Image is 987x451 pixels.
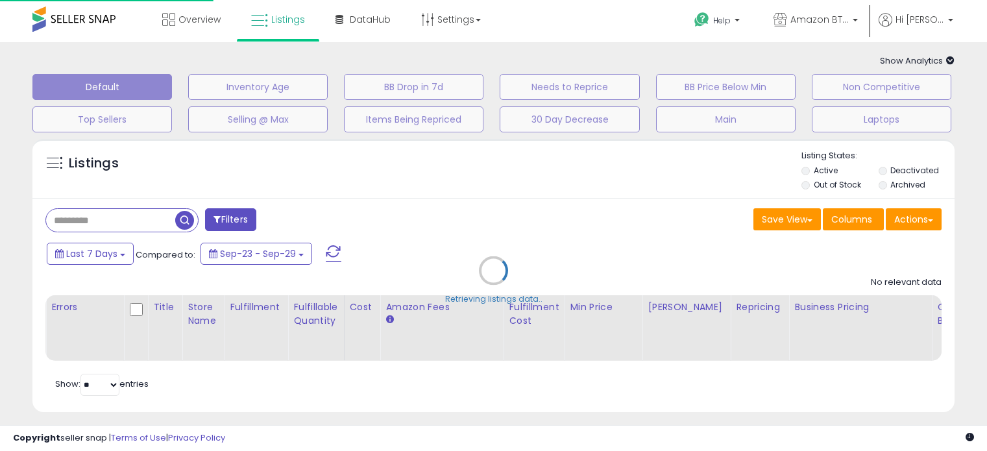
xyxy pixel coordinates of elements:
[500,106,639,132] button: 30 Day Decrease
[188,106,328,132] button: Selling @ Max
[713,15,731,26] span: Help
[344,74,483,100] button: BB Drop in 7d
[812,106,951,132] button: Laptops
[350,13,391,26] span: DataHub
[790,13,849,26] span: Amazon BTG
[500,74,639,100] button: Needs to Reprice
[656,74,796,100] button: BB Price Below Min
[880,55,955,67] span: Show Analytics
[812,74,951,100] button: Non Competitive
[168,432,225,444] a: Privacy Policy
[694,12,710,28] i: Get Help
[32,106,172,132] button: Top Sellers
[344,106,483,132] button: Items Being Repriced
[13,432,225,445] div: seller snap | |
[656,106,796,132] button: Main
[111,432,166,444] a: Terms of Use
[13,432,60,444] strong: Copyright
[896,13,944,26] span: Hi [PERSON_NAME]
[32,74,172,100] button: Default
[178,13,221,26] span: Overview
[445,293,542,305] div: Retrieving listings data..
[271,13,305,26] span: Listings
[188,74,328,100] button: Inventory Age
[684,2,753,42] a: Help
[879,13,953,42] a: Hi [PERSON_NAME]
